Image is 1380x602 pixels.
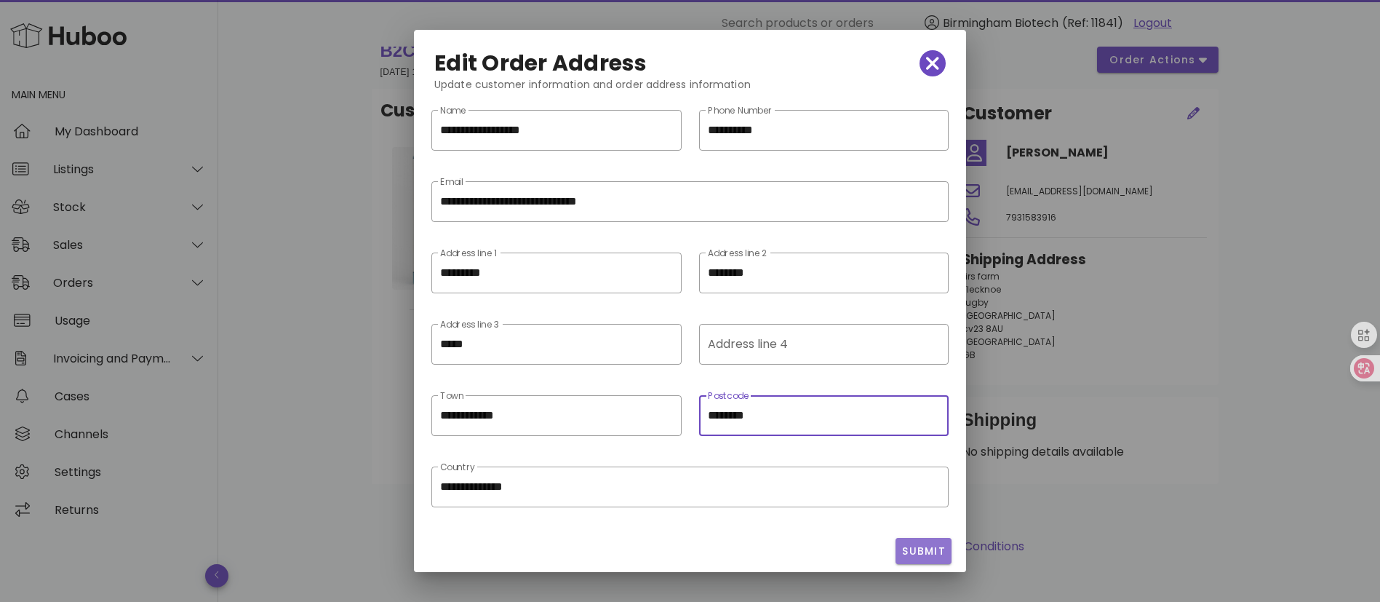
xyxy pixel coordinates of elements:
label: Address line 1 [440,248,497,259]
label: Name [440,106,466,116]
label: Email [440,177,463,188]
label: Town [440,391,463,402]
label: Country [440,462,475,473]
h2: Edit Order Address [434,52,647,75]
div: Update customer information and order address information [423,76,957,104]
label: Address line 2 [708,248,767,259]
label: Phone Number [708,106,773,116]
label: Address line 3 [440,320,499,330]
span: Submit [901,544,946,559]
button: Submit [896,538,952,564]
label: Postcode [708,391,749,402]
